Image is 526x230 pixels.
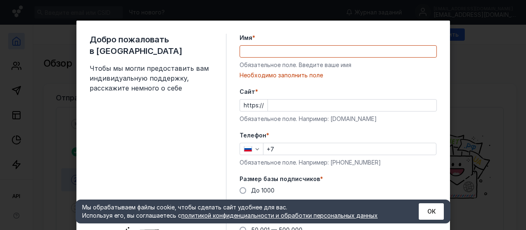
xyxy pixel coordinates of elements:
span: Телефон [240,131,266,139]
a: политикой конфиденциальности и обработки персональных данных [181,212,378,219]
span: До 1000 [251,187,275,194]
div: Обязательное поле. Например: [PHONE_NUMBER] [240,158,437,167]
div: Мы обрабатываем файлы cookie, чтобы сделать сайт удобнее для вас. Используя его, вы соглашаетесь c [82,203,399,220]
button: ОК [419,203,444,220]
div: Необходимо заполнить поле [240,71,437,79]
span: Имя [240,34,252,42]
div: Обязательное поле. Например: [DOMAIN_NAME] [240,115,437,123]
div: Обязательное поле. Введите ваше имя [240,61,437,69]
span: Размер базы подписчиков [240,175,320,183]
span: Чтобы мы могли предоставить вам индивидуальную поддержку, расскажите немного о себе [90,63,213,93]
span: Cайт [240,88,255,96]
span: Добро пожаловать в [GEOGRAPHIC_DATA] [90,34,213,57]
